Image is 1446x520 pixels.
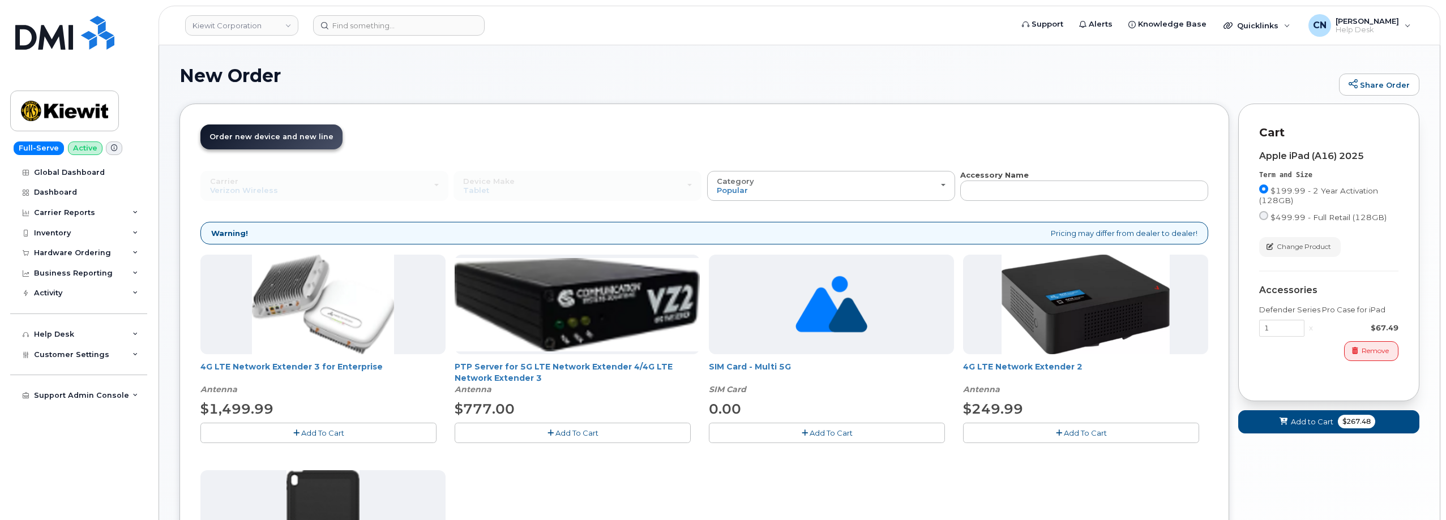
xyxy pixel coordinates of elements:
[963,361,1208,395] div: 4G LTE Network Extender 2
[455,258,700,351] img: Casa_Sysem.png
[960,170,1029,179] strong: Accessory Name
[795,255,867,354] img: no_image_found-2caef05468ed5679b831cfe6fc140e25e0c280774317ffc20a367ab7fd17291e.png
[1259,186,1378,205] span: $199.99 - 2 Year Activation (128GB)
[1259,170,1398,180] div: Term and Size
[1259,211,1268,220] input: $499.99 - Full Retail (128GB)
[1238,410,1419,433] button: Add to Cart $267.48
[709,361,954,395] div: SIM Card - Multi 5G
[1270,213,1387,222] span: $499.99 - Full Retail (128GB)
[963,423,1199,442] button: Add To Cart
[1397,471,1438,512] iframe: Messenger Launcher
[200,362,383,372] a: 4G LTE Network Extender 3 for Enterprise
[963,401,1023,417] span: $249.99
[200,222,1208,245] div: Pricing may differ from dealer to dealer!
[709,384,746,394] em: SIM Card
[455,362,673,383] a: PTP Server for 5G LTE Network Extender 4/4G LTE Network Extender 3
[1002,255,1170,354] img: 4glte_extender.png
[1362,346,1389,356] span: Remove
[1344,341,1398,361] button: Remove
[301,428,344,437] span: Add To Cart
[1291,416,1333,427] span: Add to Cart
[717,177,754,186] span: Category
[1304,323,1317,333] div: x
[1259,285,1398,295] div: Accessories
[455,384,491,394] em: Antenna
[1259,124,1398,141] p: Cart
[200,401,273,417] span: $1,499.99
[200,423,437,442] button: Add To Cart
[1259,304,1398,315] div: Defender Series Pro Case for iPad
[709,362,791,372] a: SIM Card - Multi 5G
[1338,415,1375,428] span: $267.48
[717,186,748,195] span: Popular
[555,428,598,437] span: Add To Cart
[707,171,955,200] button: Category Popular
[200,361,446,395] div: 4G LTE Network Extender 3 for Enterprise
[709,423,945,442] button: Add To Cart
[709,401,741,417] span: 0.00
[1259,151,1398,161] div: Apple iPad (A16) 2025
[455,401,515,417] span: $777.00
[211,228,248,239] strong: Warning!
[179,66,1333,85] h1: New Order
[1064,428,1107,437] span: Add To Cart
[455,423,691,442] button: Add To Cart
[209,132,333,141] span: Order new device and new line
[1277,242,1331,252] span: Change Product
[963,362,1083,372] a: 4G LTE Network Extender 2
[455,361,700,395] div: PTP Server for 5G LTE Network Extender 4/4G LTE Network Extender 3
[1259,184,1268,194] input: $199.99 - 2 Year Activation (128GB)
[1259,237,1341,257] button: Change Product
[1317,323,1398,333] div: $67.49
[200,384,237,394] em: Antenna
[963,384,1000,394] em: Antenna
[810,428,853,437] span: Add To Cart
[1339,74,1419,96] a: Share Order
[252,255,395,354] img: casa.png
